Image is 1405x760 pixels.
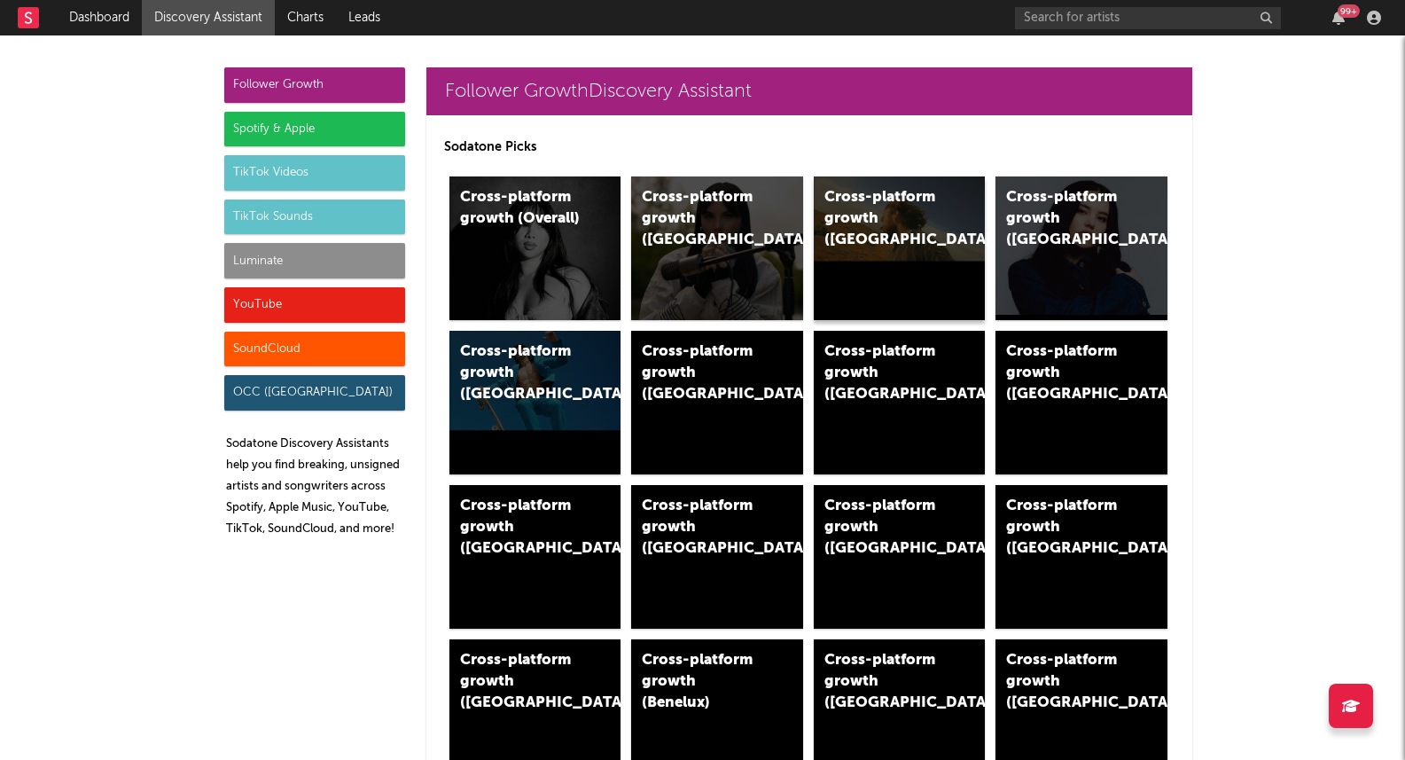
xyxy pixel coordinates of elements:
a: Cross-platform growth ([GEOGRAPHIC_DATA]) [631,331,803,474]
a: Cross-platform growth ([GEOGRAPHIC_DATA]) [995,485,1167,629]
div: Cross-platform growth ([GEOGRAPHIC_DATA]) [1006,187,1127,251]
button: 99+ [1332,11,1345,25]
div: Luminate [224,243,405,278]
a: Cross-platform growth ([GEOGRAPHIC_DATA]) [814,176,986,320]
div: 99 + [1338,4,1360,18]
div: Follower Growth [224,67,405,103]
div: Cross-platform growth ([GEOGRAPHIC_DATA]) [460,496,581,560]
div: Cross-platform growth ([GEOGRAPHIC_DATA]) [824,187,945,251]
p: Sodatone Picks [444,137,1175,158]
div: Cross-platform growth (Overall) [460,187,581,230]
div: SoundCloud [224,332,405,367]
a: Cross-platform growth ([GEOGRAPHIC_DATA]) [814,485,986,629]
div: Cross-platform growth ([GEOGRAPHIC_DATA]) [1006,496,1127,560]
div: Cross-platform growth ([GEOGRAPHIC_DATA]) [460,341,581,405]
div: YouTube [224,287,405,323]
p: Sodatone Discovery Assistants help you find breaking, unsigned artists and songwriters across Spo... [226,434,405,540]
div: Cross-platform growth ([GEOGRAPHIC_DATA]) [642,496,762,560]
div: Spotify & Apple [224,112,405,147]
a: Cross-platform growth ([GEOGRAPHIC_DATA]/GSA) [814,331,986,474]
div: Cross-platform growth ([GEOGRAPHIC_DATA]) [824,650,945,714]
a: Cross-platform growth ([GEOGRAPHIC_DATA]) [449,485,621,629]
a: Cross-platform growth ([GEOGRAPHIC_DATA]) [631,485,803,629]
a: Cross-platform growth ([GEOGRAPHIC_DATA]) [995,331,1167,474]
a: Cross-platform growth ([GEOGRAPHIC_DATA]) [995,176,1167,320]
a: Cross-platform growth (Overall) [449,176,621,320]
div: Cross-platform growth ([GEOGRAPHIC_DATA]) [824,496,945,560]
input: Search for artists [1015,7,1281,29]
a: Follower GrowthDiscovery Assistant [426,67,1192,115]
div: Cross-platform growth ([GEOGRAPHIC_DATA]) [460,650,581,714]
div: Cross-platform growth ([GEOGRAPHIC_DATA]) [1006,650,1127,714]
div: TikTok Sounds [224,200,405,235]
div: Cross-platform growth (Benelux) [642,650,762,714]
a: Cross-platform growth ([GEOGRAPHIC_DATA]) [449,331,621,474]
a: Cross-platform growth ([GEOGRAPHIC_DATA]) [631,176,803,320]
div: Cross-platform growth ([GEOGRAPHIC_DATA]/GSA) [824,341,945,405]
div: TikTok Videos [224,155,405,191]
div: Cross-platform growth ([GEOGRAPHIC_DATA]) [1006,341,1127,405]
div: OCC ([GEOGRAPHIC_DATA]) [224,375,405,411]
div: Cross-platform growth ([GEOGRAPHIC_DATA]) [642,187,762,251]
div: Cross-platform growth ([GEOGRAPHIC_DATA]) [642,341,762,405]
